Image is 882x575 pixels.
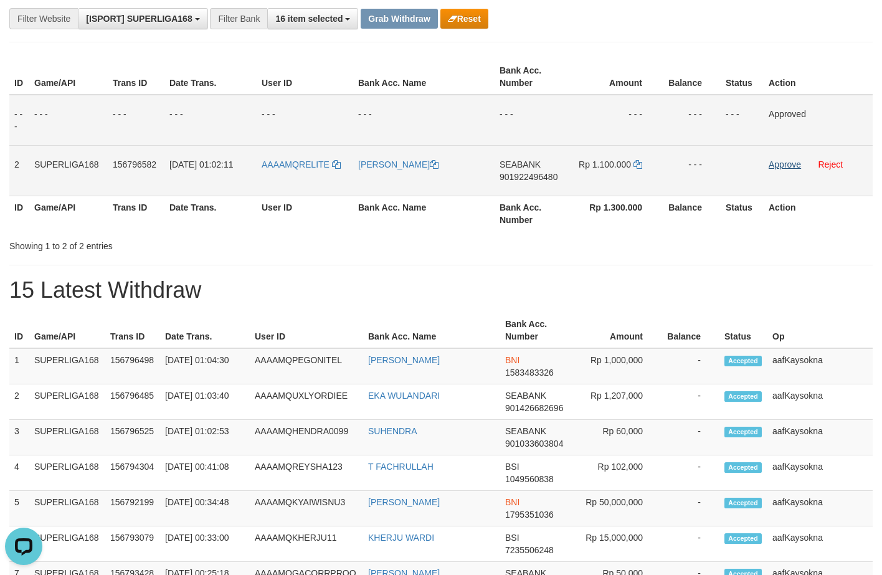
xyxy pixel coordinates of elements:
[29,420,105,455] td: SUPERLIGA168
[257,95,353,146] td: - - -
[764,95,873,146] td: Approved
[29,455,105,491] td: SUPERLIGA168
[160,348,250,384] td: [DATE] 01:04:30
[363,313,500,348] th: Bank Acc. Name
[29,145,108,196] td: SUPERLIGA168
[661,491,719,526] td: -
[505,533,519,543] span: BSI
[633,159,642,169] a: Copy 1100000 to clipboard
[105,491,160,526] td: 156792199
[571,196,661,231] th: Rp 1.300.000
[108,59,164,95] th: Trans ID
[661,420,719,455] td: -
[767,313,873,348] th: Op
[368,497,440,507] a: [PERSON_NAME]
[250,420,363,455] td: AAAAMQHENDRA0099
[250,384,363,420] td: AAAAMQUXLYORDIEE
[505,439,563,449] span: Copy 901033603804 to clipboard
[724,462,762,473] span: Accepted
[5,5,42,42] button: Open LiveChat chat widget
[9,59,29,95] th: ID
[505,497,519,507] span: BNI
[571,59,661,95] th: Amount
[9,145,29,196] td: 2
[105,313,160,348] th: Trans ID
[9,95,29,146] td: - - -
[164,196,257,231] th: Date Trans.
[574,526,661,562] td: Rp 15,000,000
[353,59,495,95] th: Bank Acc. Name
[767,491,873,526] td: aafKaysokna
[495,95,571,146] td: - - -
[250,348,363,384] td: AAAAMQPEGONITEL
[105,420,160,455] td: 156796525
[29,348,105,384] td: SUPERLIGA168
[505,462,519,472] span: BSI
[505,510,554,520] span: Copy 1795351036 to clipboard
[661,455,719,491] td: -
[9,8,78,29] div: Filter Website
[29,196,108,231] th: Game/API
[818,159,843,169] a: Reject
[86,14,192,24] span: [ISPORT] SUPERLIGA168
[661,95,721,146] td: - - -
[105,384,160,420] td: 156796485
[368,533,434,543] a: KHERJU WARDI
[9,196,29,231] th: ID
[769,159,801,169] a: Approve
[164,59,257,95] th: Date Trans.
[105,348,160,384] td: 156796498
[661,348,719,384] td: -
[767,384,873,420] td: aafKaysokna
[661,196,721,231] th: Balance
[505,426,546,436] span: SEABANK
[160,526,250,562] td: [DATE] 00:33:00
[721,95,764,146] td: - - -
[105,526,160,562] td: 156793079
[574,384,661,420] td: Rp 1,207,000
[661,145,721,196] td: - - -
[724,498,762,508] span: Accepted
[579,159,631,169] span: Rp 1.100.000
[160,420,250,455] td: [DATE] 01:02:53
[505,474,554,484] span: Copy 1049560838 to clipboard
[108,196,164,231] th: Trans ID
[262,159,330,169] span: AAAAMQRELITE
[767,420,873,455] td: aafKaysokna
[169,159,233,169] span: [DATE] 01:02:11
[353,95,495,146] td: - - -
[160,491,250,526] td: [DATE] 00:34:48
[353,196,495,231] th: Bank Acc. Name
[358,159,439,169] a: [PERSON_NAME]
[9,455,29,491] td: 4
[361,9,437,29] button: Grab Withdraw
[9,384,29,420] td: 2
[574,491,661,526] td: Rp 50,000,000
[500,159,541,169] span: SEABANK
[9,491,29,526] td: 5
[78,8,207,29] button: [ISPORT] SUPERLIGA168
[210,8,267,29] div: Filter Bank
[440,9,488,29] button: Reset
[719,313,767,348] th: Status
[505,403,563,413] span: Copy 901426682696 to clipboard
[505,355,519,365] span: BNI
[250,455,363,491] td: AAAAMQREYSHA123
[574,420,661,455] td: Rp 60,000
[9,420,29,455] td: 3
[368,426,417,436] a: SUHENDRA
[368,462,434,472] a: T FACHRULLAH
[661,59,721,95] th: Balance
[9,313,29,348] th: ID
[767,526,873,562] td: aafKaysokna
[368,391,440,401] a: EKA WULANDARI
[767,455,873,491] td: aafKaysokna
[29,384,105,420] td: SUPERLIGA168
[9,348,29,384] td: 1
[29,59,108,95] th: Game/API
[495,196,571,231] th: Bank Acc. Number
[661,526,719,562] td: -
[29,313,105,348] th: Game/API
[164,95,257,146] td: - - -
[661,313,719,348] th: Balance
